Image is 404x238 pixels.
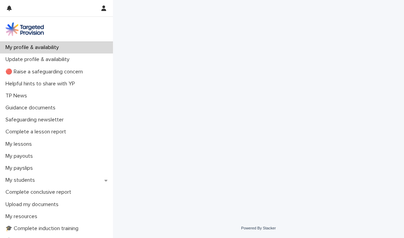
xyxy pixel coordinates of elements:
[3,153,38,159] p: My payouts
[3,201,64,208] p: Upload my documents
[3,129,72,135] p: Complete a lesson report
[3,81,80,87] p: Helpful hints to share with YP
[241,226,276,230] a: Powered By Stacker
[3,189,77,195] p: Complete conclusive report
[3,165,38,171] p: My payslips
[3,105,61,111] p: Guidance documents
[3,177,40,183] p: My students
[3,56,75,63] p: Update profile & availability
[3,93,33,99] p: TP News
[3,141,37,147] p: My lessons
[3,69,88,75] p: 🔴 Raise a safeguarding concern
[3,117,69,123] p: Safeguarding newsletter
[3,213,43,220] p: My resources
[3,44,64,51] p: My profile & availability
[3,225,84,232] p: 🎓 Complete induction training
[5,22,44,36] img: M5nRWzHhSzIhMunXDL62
